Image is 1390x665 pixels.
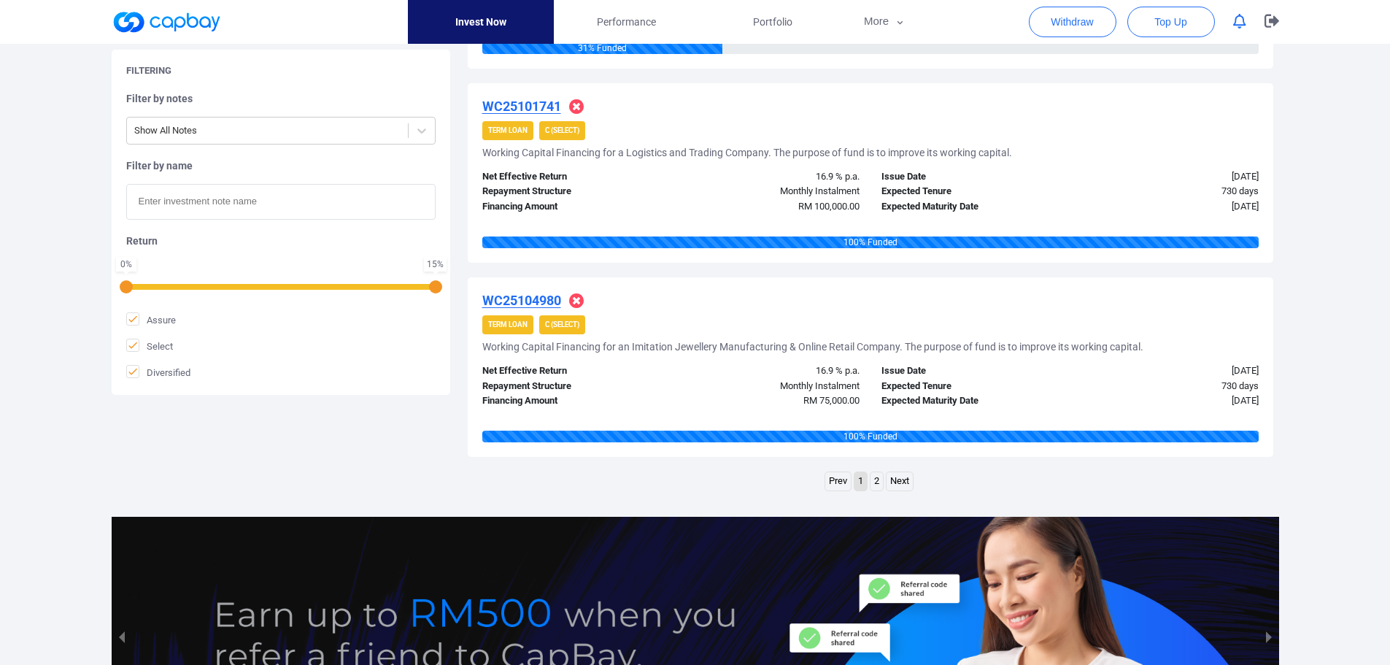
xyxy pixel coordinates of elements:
[471,379,671,394] div: Repayment Structure
[482,340,1143,353] h5: Working Capital Financing for an Imitation Jewellery Manufacturing & Online Retail Company. The p...
[126,312,176,327] span: Assure
[753,14,792,30] span: Portfolio
[482,293,561,308] u: WC25104980
[126,365,190,380] span: Diversified
[545,320,579,328] strong: C (Select)
[1127,7,1215,37] button: Top Up
[471,199,671,215] div: Financing Amount
[671,379,870,394] div: Monthly Instalment
[671,184,870,199] div: Monthly Instalment
[597,14,656,30] span: Performance
[1070,393,1270,409] div: [DATE]
[471,184,671,199] div: Repayment Structure
[1070,199,1270,215] div: [DATE]
[671,364,870,379] div: 16.9 % p.a.
[545,126,579,134] strong: C (Select)
[482,237,1259,248] div: 100 % Funded
[482,431,1259,442] div: 100 % Funded
[1070,184,1270,199] div: 730 days
[126,159,436,172] h5: Filter by name
[126,234,436,247] h5: Return
[1070,364,1270,379] div: [DATE]
[126,339,173,353] span: Select
[119,260,134,269] div: 0 %
[1154,15,1186,29] span: Top Up
[798,201,860,212] span: RM 100,000.00
[482,99,561,114] u: WC25101741
[471,393,671,409] div: Financing Amount
[1070,169,1270,185] div: [DATE]
[803,395,860,406] span: RM 75,000.00
[854,472,867,491] a: Page 1 is your current page
[870,184,1070,199] div: Expected Tenure
[870,169,1070,185] div: Issue Date
[427,260,444,269] div: 15 %
[870,393,1070,409] div: Expected Maturity Date
[1029,7,1116,37] button: Withdraw
[825,472,851,491] a: Previous page
[488,320,528,328] strong: Term Loan
[126,184,436,220] input: Enter investment note name
[482,42,723,54] div: 31 % Funded
[671,169,870,185] div: 16.9 % p.a.
[126,64,171,77] h5: Filtering
[1070,379,1270,394] div: 730 days
[870,379,1070,394] div: Expected Tenure
[870,472,883,491] a: Page 2
[870,364,1070,379] div: Issue Date
[471,364,671,379] div: Net Effective Return
[471,169,671,185] div: Net Effective Return
[887,472,913,491] a: Next page
[488,126,528,134] strong: Term Loan
[126,92,436,105] h5: Filter by notes
[870,199,1070,215] div: Expected Maturity Date
[482,146,1012,159] h5: Working Capital Financing for a Logistics and Trading Company. The purpose of fund is to improve ...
